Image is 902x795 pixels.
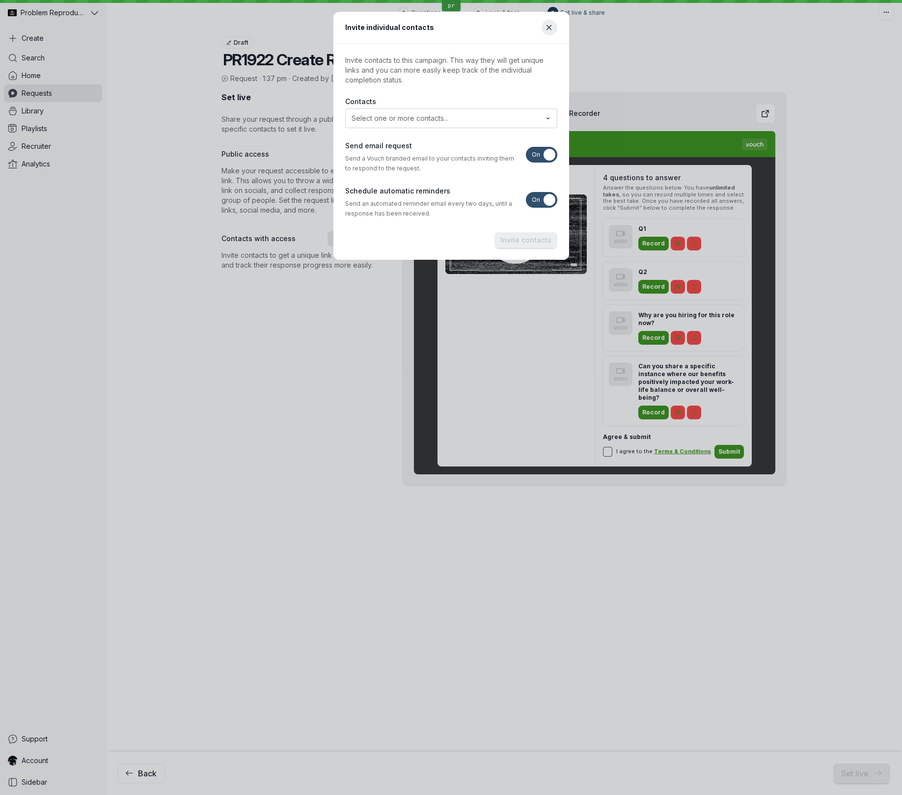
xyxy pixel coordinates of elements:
[532,192,540,208] span: On
[345,141,412,151] span: Send email request
[542,20,557,35] button: Close modal
[345,186,450,196] span: Schedule automatic reminders
[345,97,376,107] span: Contacts
[345,55,557,85] p: Invite contacts to this campaign. This way they will get unique links and you can more easily kee...
[350,113,538,123] input: Select one or more contacts...
[345,22,434,33] h1: Invite individual contacts
[345,154,520,173] span: Send a Vouch branded email to your contacts inviting them to respond to the request.
[500,235,551,245] span: Invite contacts
[345,199,520,219] span: Send an automated reminder email every two days, until a response has been received.
[532,147,540,163] span: On
[494,232,557,248] button: You need to select one or more contacts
